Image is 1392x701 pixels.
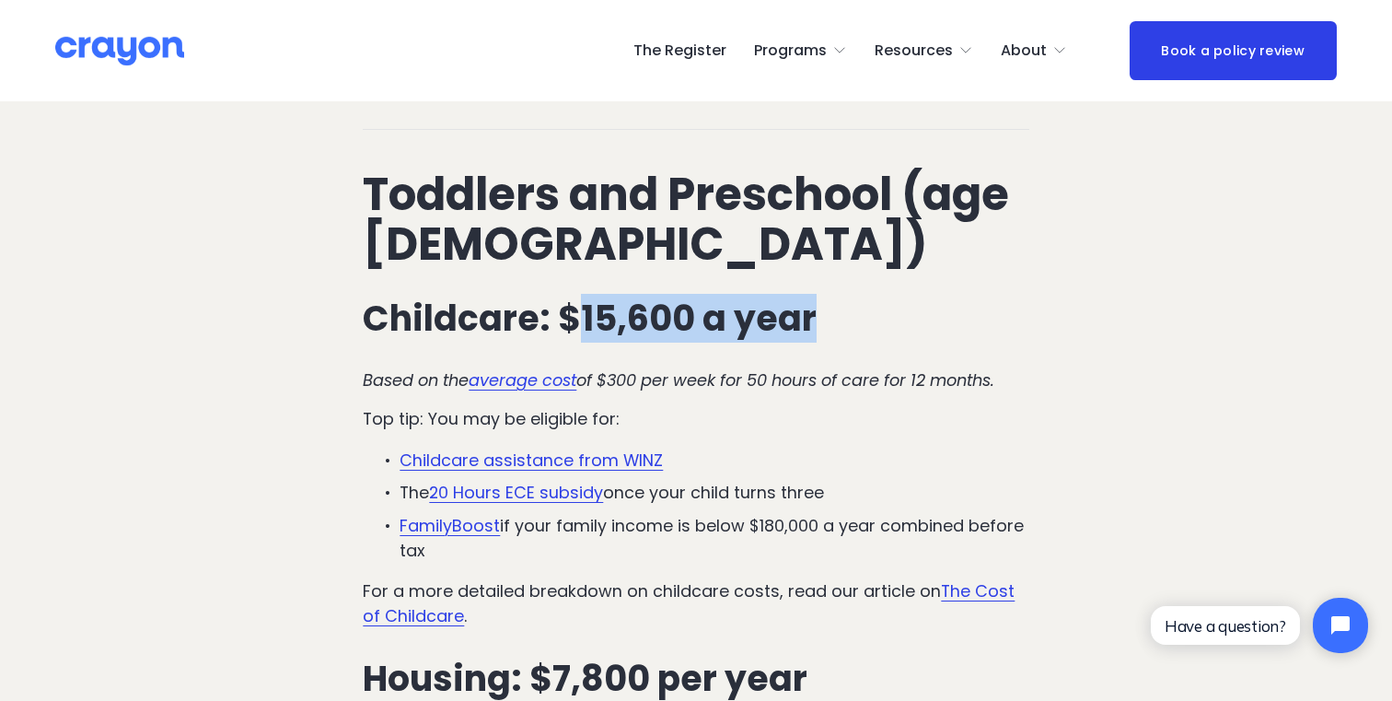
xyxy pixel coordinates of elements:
[1130,21,1337,81] a: Book a policy review
[875,38,953,64] span: Resources
[363,169,1028,269] h2: Toddlers and Preschool (age [DEMOGRAPHIC_DATA])
[400,514,500,537] a: FamilyBoost
[400,449,663,472] a: Childcare assistance from WINZ
[400,514,1028,563] p: if your family income is below $180,000 a year combined before tax
[55,35,184,67] img: Crayon
[429,481,603,504] a: 20 Hours ECE subsidy
[469,368,576,391] a: average cost
[363,659,1028,698] h3: Housing: $7,800 per year
[633,36,726,65] a: The Register
[363,407,1028,432] p: Top tip: You may be eligible for:
[400,481,1028,506] p: The once your child turns three
[875,36,973,65] a: folder dropdown
[363,368,469,391] em: Based on the
[576,368,994,391] em: of $300 per week for 50 hours of care for 12 months.
[363,579,1028,628] p: For a more detailed breakdown on childcare costs, read our article on .
[754,38,827,64] span: Programs
[1001,36,1067,65] a: folder dropdown
[363,298,1028,338] h3: Childcare: $15,600 a year
[1001,38,1047,64] span: About
[363,579,1015,627] a: The Cost of Childcare
[1135,582,1384,669] iframe: Tidio Chat
[754,36,847,65] a: folder dropdown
